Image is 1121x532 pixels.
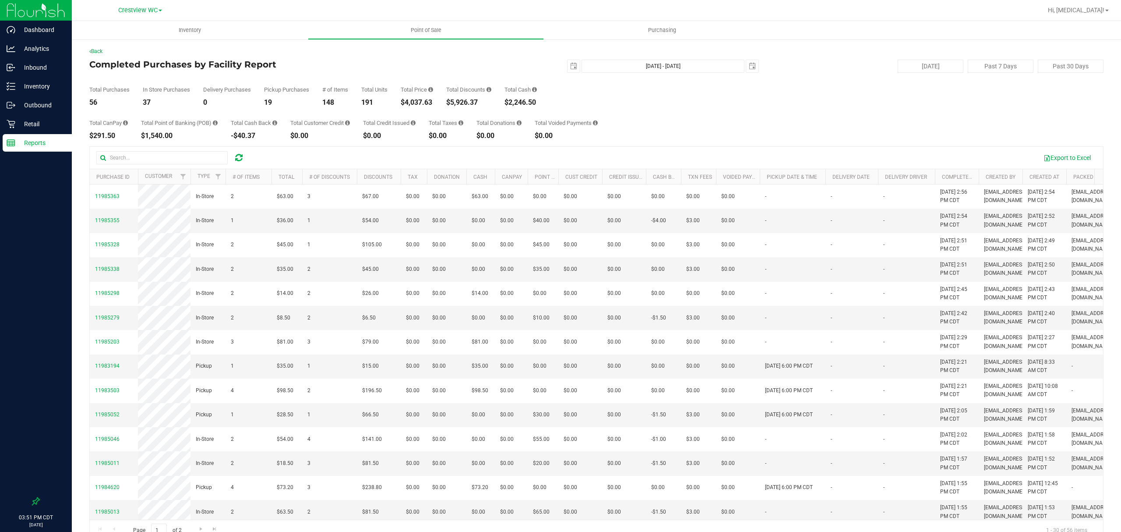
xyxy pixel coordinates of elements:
[363,120,416,126] div: Total Credit Issued
[264,87,309,92] div: Pickup Purchases
[362,289,379,298] span: $26.00
[831,192,832,201] span: -
[406,216,419,225] span: $0.00
[432,265,446,273] span: $0.00
[940,358,973,375] span: [DATE] 2:21 PM CDT
[883,192,885,201] span: -
[123,120,128,126] i: Sum of the successful, non-voided CanPay payment transactions for all purchases in the date range.
[231,192,234,201] span: 2
[308,21,544,39] a: Point of Sale
[231,338,234,346] span: 3
[196,289,214,298] span: In-Store
[432,216,446,225] span: $0.00
[472,289,488,298] span: $14.00
[500,216,514,225] span: $0.00
[568,60,580,72] span: select
[322,87,348,92] div: # of Items
[7,44,15,53] inline-svg: Analytics
[765,241,766,249] span: -
[277,216,293,225] span: $36.00
[831,314,832,322] span: -
[883,314,885,322] span: -
[95,363,120,369] span: 11983194
[363,132,416,139] div: $0.00
[401,99,433,106] div: $4,037.63
[686,241,700,249] span: $3.00
[721,314,735,322] span: $0.00
[322,99,348,106] div: 148
[607,338,621,346] span: $0.00
[307,362,310,370] span: 1
[231,289,234,298] span: 2
[95,217,120,223] span: 11985355
[196,362,212,370] span: Pickup
[1073,174,1101,180] a: Packed By
[984,212,1026,229] span: [EMAIL_ADDRESS][DOMAIN_NAME]
[15,100,68,110] p: Outbound
[765,338,766,346] span: -
[277,265,293,273] span: $35.00
[1028,212,1061,229] span: [DATE] 2:52 PM CDT
[1038,150,1096,165] button: Export to Excel
[885,174,927,180] a: Delivery Driver
[486,87,491,92] i: Sum of the discount values applied to the all purchases in the date range.
[986,174,1015,180] a: Created By
[746,60,758,72] span: select
[272,120,277,126] i: Sum of the cash-back amounts from rounded-up electronic payments for all purchases in the date ra...
[89,99,130,106] div: 56
[428,87,433,92] i: Sum of the total prices of all purchases in the date range.
[940,212,973,229] span: [DATE] 2:54 PM CDT
[832,174,870,180] a: Delivery Date
[533,314,550,322] span: $10.00
[1072,333,1114,350] span: [EMAIL_ADDRESS][DOMAIN_NAME]
[432,362,446,370] span: $0.00
[688,174,712,180] a: Txn Fees
[984,188,1026,205] span: [EMAIL_ADDRESS][DOMAIN_NAME]
[307,338,310,346] span: 3
[984,237,1026,253] span: [EMAIL_ADDRESS][DOMAIN_NAME]
[432,241,446,249] span: $0.00
[476,132,522,139] div: $0.00
[765,314,766,322] span: -
[500,289,514,298] span: $0.00
[984,382,1026,399] span: [EMAIL_ADDRESS][DOMAIN_NAME]
[307,192,310,201] span: 3
[406,241,419,249] span: $0.00
[883,289,885,298] span: -
[362,362,379,370] span: $15.00
[95,387,120,394] span: 11983503
[89,87,130,92] div: Total Purchases
[406,192,419,201] span: $0.00
[231,241,234,249] span: 2
[15,43,68,54] p: Analytics
[472,216,485,225] span: $0.00
[89,120,128,126] div: Total CanPay
[290,132,350,139] div: $0.00
[95,436,120,442] span: 11985046
[500,362,514,370] span: $0.00
[942,174,980,180] a: Completed At
[686,265,700,273] span: $3.00
[607,362,621,370] span: $0.00
[432,338,446,346] span: $0.00
[940,285,973,302] span: [DATE] 2:45 PM CDT
[196,216,214,225] span: In-Store
[686,289,700,298] span: $0.00
[141,120,218,126] div: Total Point of Banking (POB)
[1028,309,1061,326] span: [DATE] 2:40 PM CDT
[607,216,621,225] span: $0.00
[831,289,832,298] span: -
[361,99,388,106] div: 191
[533,241,550,249] span: $45.00
[362,314,376,322] span: $6.50
[651,192,665,201] span: $0.00
[533,265,550,273] span: $35.00
[721,289,735,298] span: $0.00
[651,241,665,249] span: $0.00
[213,120,218,126] i: Sum of the successful, non-voided point-of-banking payment transactions, both via payment termina...
[96,151,228,164] input: Search...
[686,338,700,346] span: $0.00
[883,241,885,249] span: -
[831,241,832,249] span: -
[277,338,293,346] span: $81.00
